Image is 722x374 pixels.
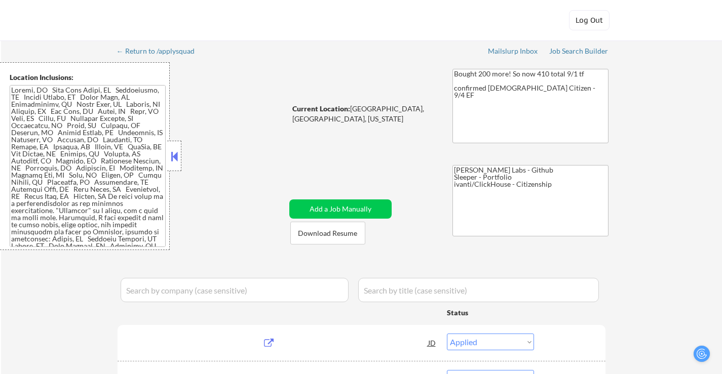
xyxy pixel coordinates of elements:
[289,199,392,219] button: Add a Job Manually
[549,47,609,57] a: Job Search Builder
[121,278,349,302] input: Search by company (case sensitive)
[292,104,350,113] strong: Current Location:
[569,10,610,30] button: Log Out
[549,48,609,55] div: Job Search Builder
[427,334,437,352] div: JD
[290,222,365,244] button: Download Resume
[488,47,539,57] a: Mailslurp Inbox
[488,48,539,55] div: Mailslurp Inbox
[358,278,599,302] input: Search by title (case sensitive)
[117,48,204,55] div: ← Return to /applysquad
[10,72,166,82] div: Location Inclusions:
[117,47,204,57] a: ← Return to /applysquad
[292,104,436,123] div: [GEOGRAPHIC_DATA], [GEOGRAPHIC_DATA], [US_STATE]
[447,303,534,321] div: Status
